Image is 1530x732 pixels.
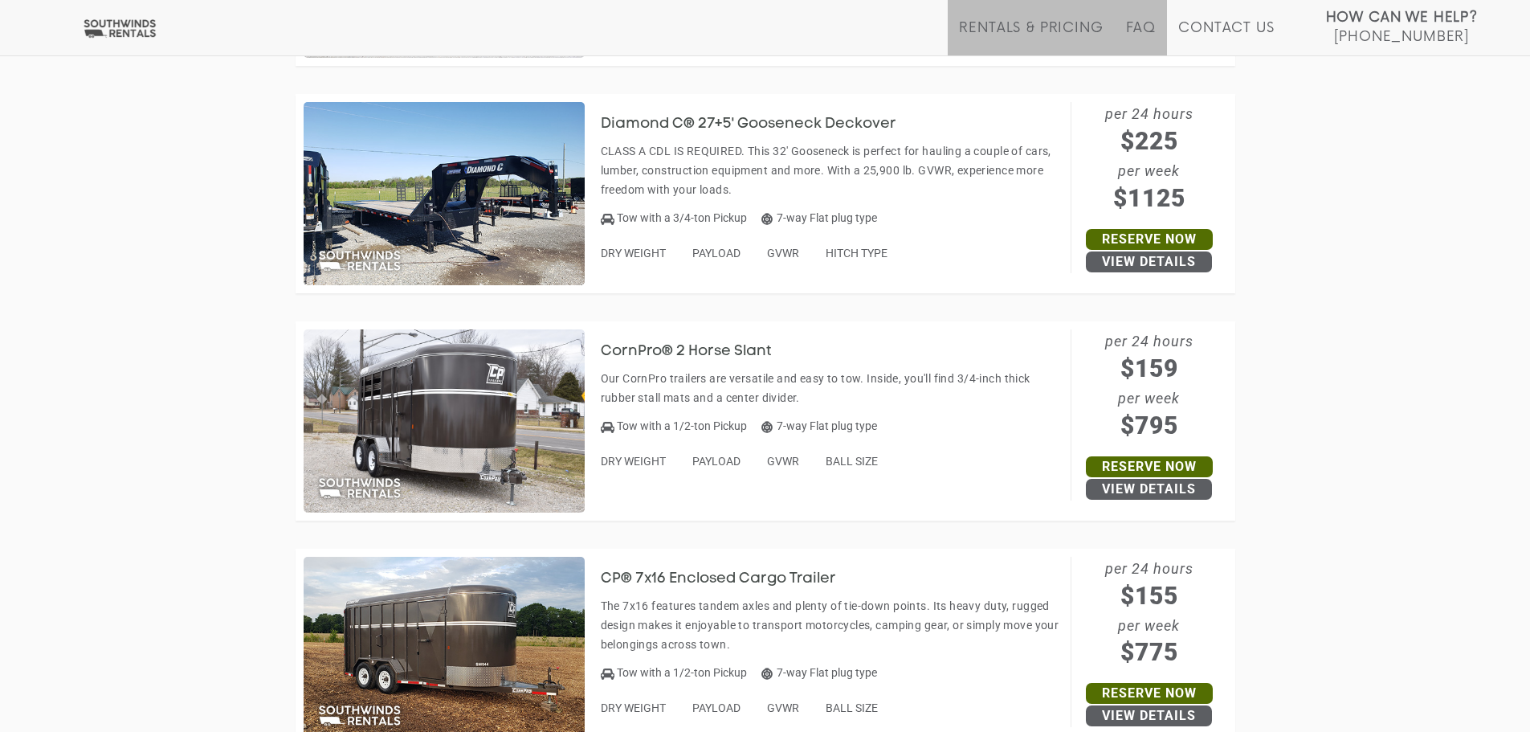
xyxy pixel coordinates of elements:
span: PAYLOAD [692,247,741,260]
span: GVWR [767,455,799,468]
span: $159 [1071,350,1227,386]
h3: CP® 7x16 Enclosed Cargo Trailer [601,571,860,587]
img: SW041 - Diamond C 27+5' Gooseneck Deckover [304,102,585,285]
a: CornPro® 2 Horse Slant [601,345,795,358]
span: BALL SIZE [826,701,878,714]
span: $225 [1071,123,1227,159]
span: Tow with a 3/4-ton Pickup [617,211,747,224]
span: DRY WEIGHT [601,247,666,260]
span: per 24 hours per week [1071,329,1227,444]
span: DRY WEIGHT [601,701,666,714]
a: Rentals & Pricing [959,20,1103,55]
a: FAQ [1126,20,1157,55]
img: Southwinds Rentals Logo [80,18,159,39]
span: $1125 [1071,180,1227,216]
a: View Details [1086,251,1212,272]
span: 7-way Flat plug type [761,419,877,432]
strong: How Can We Help? [1326,10,1478,26]
a: Reserve Now [1086,456,1213,477]
a: View Details [1086,705,1212,726]
a: Reserve Now [1086,683,1213,704]
img: SW042 - CornPro 2 Horse Slant [304,329,585,513]
span: 7-way Flat plug type [761,666,877,679]
span: $155 [1071,578,1227,614]
span: per 24 hours per week [1071,102,1227,216]
a: Diamond C® 27+5' Gooseneck Deckover [601,117,920,130]
h3: CornPro® 2 Horse Slant [601,344,795,360]
p: CLASS A CDL IS REQUIRED. This 32' Gooseneck is perfect for hauling a couple of cars, lumber, cons... [601,141,1063,199]
span: PAYLOAD [692,701,741,714]
span: Tow with a 1/2-ton Pickup [617,666,747,679]
span: $775 [1071,634,1227,670]
span: Tow with a 1/2-ton Pickup [617,419,747,432]
span: per 24 hours per week [1071,557,1227,671]
span: PAYLOAD [692,455,741,468]
span: BALL SIZE [826,455,878,468]
span: DRY WEIGHT [601,455,666,468]
a: CP® 7x16 Enclosed Cargo Trailer [601,572,860,585]
span: 7-way Flat plug type [761,211,877,224]
a: Contact Us [1178,20,1274,55]
p: The 7x16 features tandem axles and plenty of tie-down points. Its heavy duty, rugged design makes... [601,596,1063,654]
h3: Diamond C® 27+5' Gooseneck Deckover [601,117,920,133]
a: View Details [1086,479,1212,500]
p: Our CornPro trailers are versatile and easy to tow. Inside, you'll find 3/4-inch thick rubber sta... [601,369,1063,407]
span: GVWR [767,247,799,260]
a: Reserve Now [1086,229,1213,250]
a: How Can We Help? [PHONE_NUMBER] [1326,8,1478,43]
span: GVWR [767,701,799,714]
span: $795 [1071,407,1227,444]
span: HITCH TYPE [826,247,887,260]
span: [PHONE_NUMBER] [1334,29,1469,45]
